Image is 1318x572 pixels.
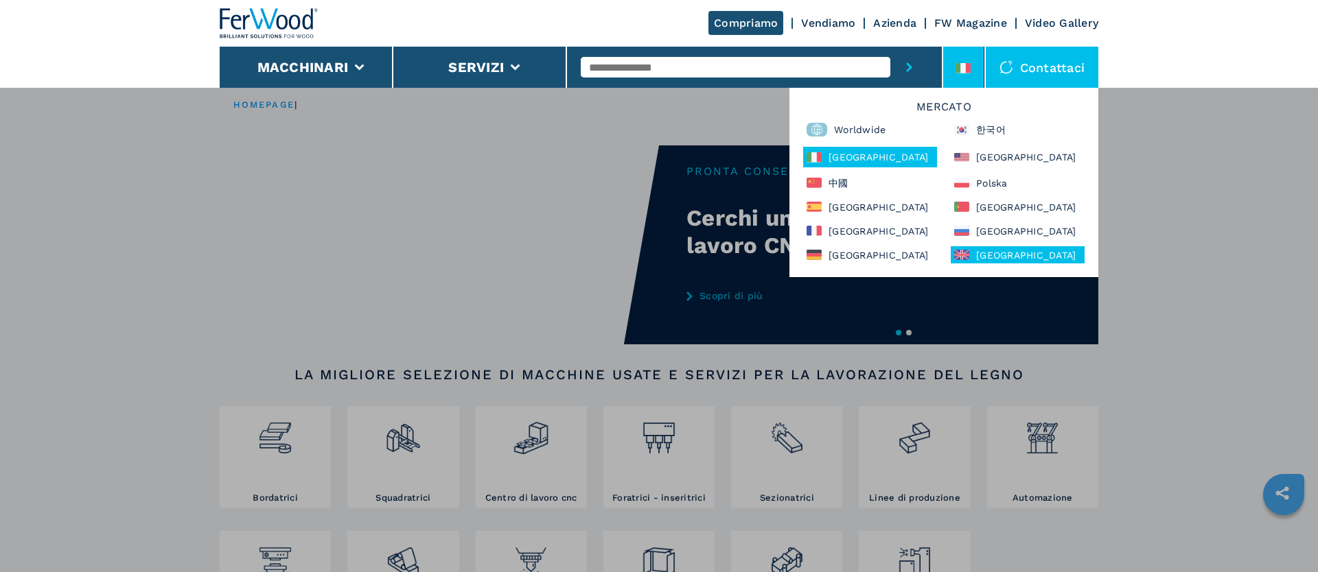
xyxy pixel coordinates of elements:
div: 한국어 [951,119,1085,140]
img: Ferwood [220,8,319,38]
div: [GEOGRAPHIC_DATA] [951,198,1085,215]
a: FW Magazine [934,16,1007,29]
button: Macchinari [257,59,349,75]
a: Compriamo [708,11,783,35]
div: [GEOGRAPHIC_DATA] [803,222,937,239]
div: [GEOGRAPHIC_DATA] [803,198,937,215]
div: 中國 [803,174,937,191]
div: [GEOGRAPHIC_DATA] [951,246,1085,263]
img: Contattaci [999,60,1013,74]
a: Vendiamo [801,16,855,29]
div: [GEOGRAPHIC_DATA] [951,222,1085,239]
a: Azienda [873,16,916,29]
div: Contattaci [986,47,1099,88]
button: Servizi [448,59,504,75]
div: [GEOGRAPHIC_DATA] [803,147,937,167]
h6: Mercato [796,102,1091,119]
div: Polska [951,174,1085,191]
div: [GEOGRAPHIC_DATA] [951,147,1085,167]
button: submit-button [890,47,928,88]
div: [GEOGRAPHIC_DATA] [803,246,937,263]
div: Worldwide [803,119,937,140]
a: Video Gallery [1025,16,1098,29]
